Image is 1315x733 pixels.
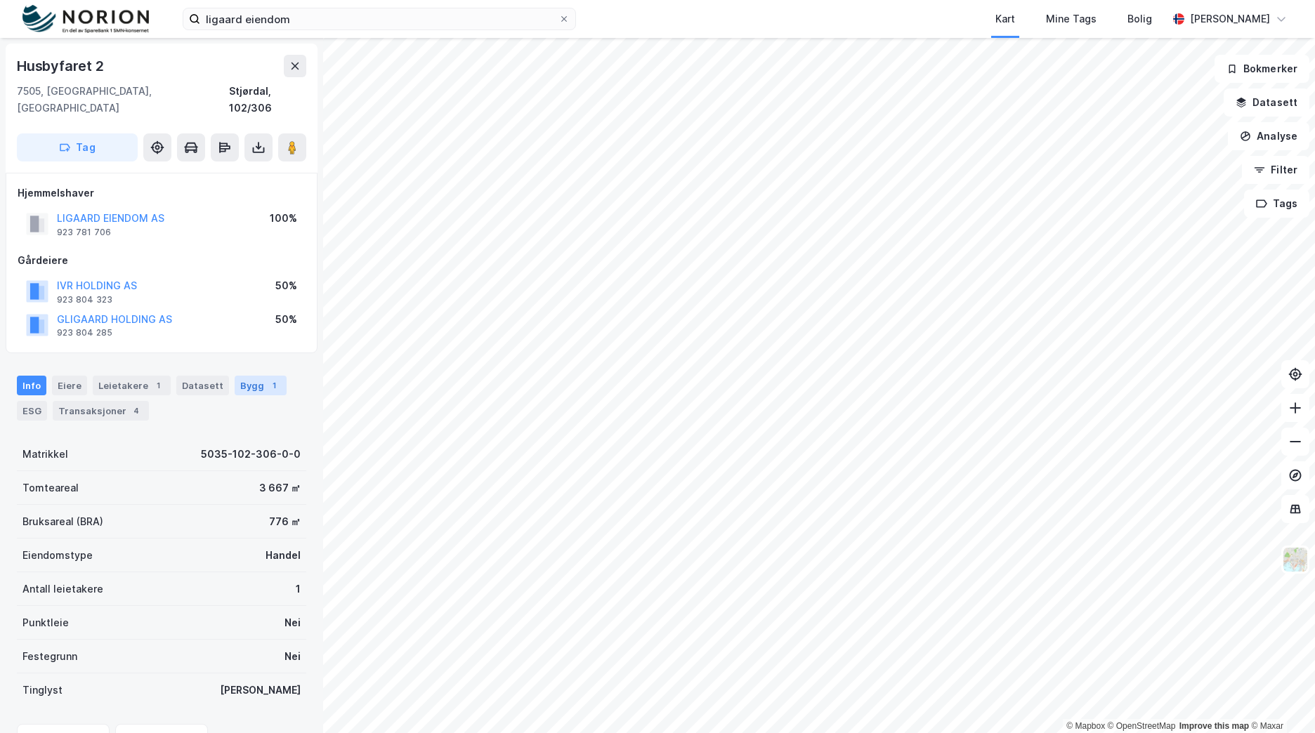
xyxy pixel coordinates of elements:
[22,513,103,530] div: Bruksareal (BRA)
[269,513,301,530] div: 776 ㎡
[1046,11,1097,27] div: Mine Tags
[57,227,111,238] div: 923 781 706
[1244,190,1309,218] button: Tags
[22,547,93,564] div: Eiendomstype
[1245,666,1315,733] div: Kontrollprogram for chat
[1224,88,1309,117] button: Datasett
[22,648,77,665] div: Festegrunn
[1242,156,1309,184] button: Filter
[18,252,306,269] div: Gårdeiere
[53,401,149,421] div: Transaksjoner
[22,581,103,597] div: Antall leietakere
[275,277,297,294] div: 50%
[259,480,301,496] div: 3 667 ㎡
[57,327,112,338] div: 923 804 285
[57,294,112,305] div: 923 804 323
[1108,721,1176,731] a: OpenStreetMap
[266,547,301,564] div: Handel
[267,378,281,392] div: 1
[1228,122,1309,150] button: Analyse
[1179,721,1249,731] a: Improve this map
[17,55,107,77] div: Husbyfaret 2
[275,311,297,328] div: 50%
[129,404,143,418] div: 4
[235,376,287,395] div: Bygg
[17,83,229,117] div: 7505, [GEOGRAPHIC_DATA], [GEOGRAPHIC_DATA]
[17,401,47,421] div: ESG
[17,376,46,395] div: Info
[93,376,171,395] div: Leietakere
[220,682,301,699] div: [PERSON_NAME]
[1190,11,1270,27] div: [PERSON_NAME]
[1066,721,1105,731] a: Mapbox
[1282,546,1309,573] img: Z
[296,581,301,597] div: 1
[22,480,79,496] div: Tomteareal
[17,133,138,161] button: Tag
[22,446,68,463] div: Matrikkel
[151,378,165,392] div: 1
[995,11,1015,27] div: Kart
[1215,55,1309,83] button: Bokmerker
[22,614,69,631] div: Punktleie
[201,446,301,463] div: 5035-102-306-0-0
[200,8,558,29] input: Søk på adresse, matrikkel, gårdeiere, leietakere eller personer
[52,376,87,395] div: Eiere
[284,648,301,665] div: Nei
[1245,666,1315,733] iframe: Chat Widget
[22,5,149,34] img: norion-logo.80e7a08dc31c2e691866.png
[176,376,229,395] div: Datasett
[229,83,306,117] div: Stjørdal, 102/306
[270,210,297,227] div: 100%
[284,614,301,631] div: Nei
[22,682,63,699] div: Tinglyst
[1127,11,1152,27] div: Bolig
[18,185,306,202] div: Hjemmelshaver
